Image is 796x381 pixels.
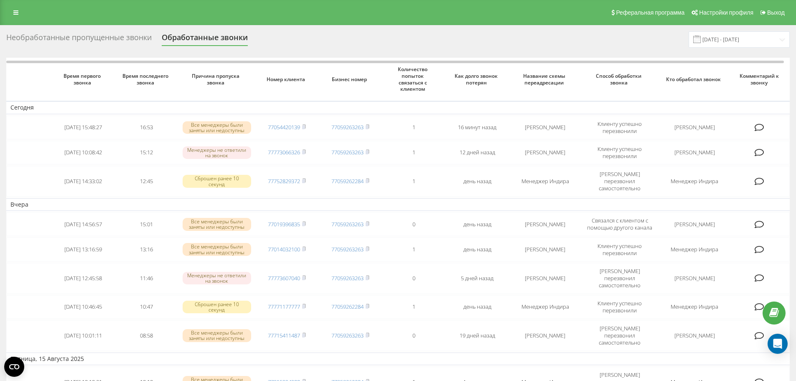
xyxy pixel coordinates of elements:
[115,295,178,319] td: 10:47
[445,238,509,261] td: день назад
[331,332,364,339] a: 77059263263
[589,73,651,86] span: Способ обработки звонка
[581,141,658,164] td: Клиенту успешно перезвонили
[659,238,731,261] td: Менеджер Индира
[268,123,300,131] a: 77054420139
[122,73,172,86] span: Время последнего звонка
[581,116,658,139] td: Клиенту успешно перезвонили
[268,177,300,185] a: 77752829372
[581,320,658,351] td: [PERSON_NAME] перезвонил самостоятельно
[445,116,509,139] td: 16 минут назад
[389,66,439,92] span: Количество попыток связаться с клиентом
[509,295,581,319] td: Менеджер Индира
[115,166,178,197] td: 12:45
[58,73,108,86] span: Время первого звонка
[659,295,731,319] td: Менеджер Индира
[445,166,509,197] td: день назад
[659,141,731,164] td: [PERSON_NAME]
[587,217,652,231] span: Связался с клиентом с помощью другого канала
[659,166,731,197] td: Менеджер Индира
[445,263,509,294] td: 5 дней назад
[268,303,300,310] a: 77771177777
[445,141,509,164] td: 12 дней назад
[666,76,723,83] span: Кто обработал звонок
[767,9,785,16] span: Выход
[268,274,300,282] a: 77773607040
[516,73,574,86] span: Название схемы переадресации
[183,301,251,313] div: Сброшен ранее 10 секунд
[382,141,445,164] td: 1
[51,238,115,261] td: [DATE] 13:16:59
[262,76,312,83] span: Номер клиента
[326,76,375,83] span: Бизнес номер
[331,274,364,282] a: 77059263263
[382,263,445,294] td: 0
[331,148,364,156] a: 77059263263
[51,212,115,236] td: [DATE] 14:56:57
[509,166,581,197] td: Менеджер Индира
[51,295,115,319] td: [DATE] 10:46:45
[6,33,152,46] div: Необработанные пропущенные звонки
[659,116,731,139] td: [PERSON_NAME]
[115,320,178,351] td: 08:58
[382,212,445,236] td: 0
[6,101,790,114] td: Сегодня
[509,141,581,164] td: [PERSON_NAME]
[738,73,783,86] span: Комментарий к звонку
[183,329,251,342] div: Все менеджеры были заняты или недоступны
[115,141,178,164] td: 15:12
[51,263,115,294] td: [DATE] 12:45:58
[268,245,300,253] a: 77014032100
[183,121,251,134] div: Все менеджеры были заняты или недоступны
[659,320,731,351] td: [PERSON_NAME]
[183,272,251,284] div: Менеджеры не ответили на звонок
[331,245,364,253] a: 77059263263
[581,166,658,197] td: [PERSON_NAME] перезвонил самостоятельно
[115,263,178,294] td: 11:46
[268,148,300,156] a: 77773066326
[268,332,300,339] a: 77715411487
[382,295,445,319] td: 1
[6,198,790,211] td: Вчера
[382,238,445,261] td: 1
[509,238,581,261] td: [PERSON_NAME]
[616,9,684,16] span: Реферальная программа
[183,218,251,230] div: Все менеджеры были заняты или недоступны
[445,212,509,236] td: день назад
[331,177,364,185] a: 77059262284
[4,357,24,377] button: Open CMP widget
[183,175,251,187] div: Сброшен ранее 10 секунд
[51,116,115,139] td: [DATE] 15:48:27
[509,263,581,294] td: [PERSON_NAME]
[331,303,364,310] a: 77059262284
[699,9,753,16] span: Настройки профиля
[6,353,790,365] td: Пятница, 15 Августа 2025
[115,212,178,236] td: 15:01
[453,73,502,86] span: Как долго звонок потерян
[115,238,178,261] td: 13:16
[445,320,509,351] td: 19 дней назад
[509,116,581,139] td: [PERSON_NAME]
[659,212,731,236] td: [PERSON_NAME]
[382,320,445,351] td: 0
[445,295,509,319] td: день назад
[162,33,248,46] div: Обработанные звонки
[768,334,788,354] div: Open Intercom Messenger
[51,166,115,197] td: [DATE] 14:33:02
[51,320,115,351] td: [DATE] 10:01:11
[115,116,178,139] td: 16:53
[382,166,445,197] td: 1
[509,320,581,351] td: [PERSON_NAME]
[183,146,251,159] div: Менеджеры не ответили на звонок
[268,220,300,228] a: 77019396835
[331,220,364,228] a: 77059263263
[382,116,445,139] td: 1
[509,212,581,236] td: [PERSON_NAME]
[659,263,731,294] td: [PERSON_NAME]
[581,295,658,319] td: Клиенту успешно перезвонили
[183,243,251,256] div: Все менеджеры были заняты или недоступны
[331,123,364,131] a: 77059263263
[51,141,115,164] td: [DATE] 10:08:42
[581,263,658,294] td: [PERSON_NAME] перезвонил самостоятельно
[581,238,658,261] td: Клиенту успешно перезвонили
